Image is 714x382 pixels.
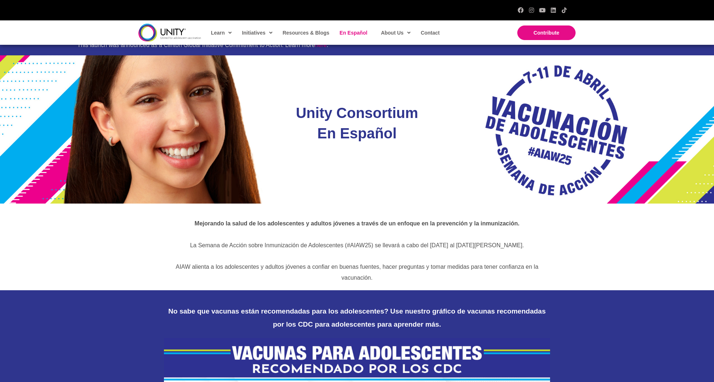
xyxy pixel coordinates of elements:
p: AIAW alienta a los adolescentes y adultos jóvenes a confiar en buenas fuentes, hacer preguntas y ... [164,261,550,283]
a: About Us [377,24,413,41]
a: Instagram [529,7,534,13]
a: Facebook [518,7,523,13]
strong: No sabe que vacunas están recomendadas para los adolescentes? Use nuestro gráfico de vacunas reco... [168,307,546,328]
a: Contact [417,24,443,41]
a: Contribute [517,25,576,40]
span: Resources & Blogs [283,30,329,36]
span: Contribute [534,30,560,36]
span: Unity Consortium En Español [296,105,418,141]
span: About Us [381,27,411,38]
a: YouTube [540,7,545,13]
span: En Español [340,30,367,36]
a: here [315,42,327,48]
strong: Mejorando la salud de los adolescentes y adultos jóvenes a través de un enfoque en la prevención ... [195,220,519,227]
a: En Español [336,24,370,41]
span: Contact [421,30,440,36]
img: unity-logo-dark [138,24,201,42]
p: La Semana de Acción sobre Inmunización de Adolescentes (#AIAW25) se llevará a cabo del [DATE] al ... [164,240,550,251]
a: TikTok [561,7,567,13]
span: Initiatives [242,27,272,38]
div: This launch was announced as a Clinton Global Initiative Commitment to Action. Learn more . [77,42,637,48]
a: Resources & Blogs [279,24,332,41]
span: Learn [211,27,232,38]
a: LinkedIn [550,7,556,13]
